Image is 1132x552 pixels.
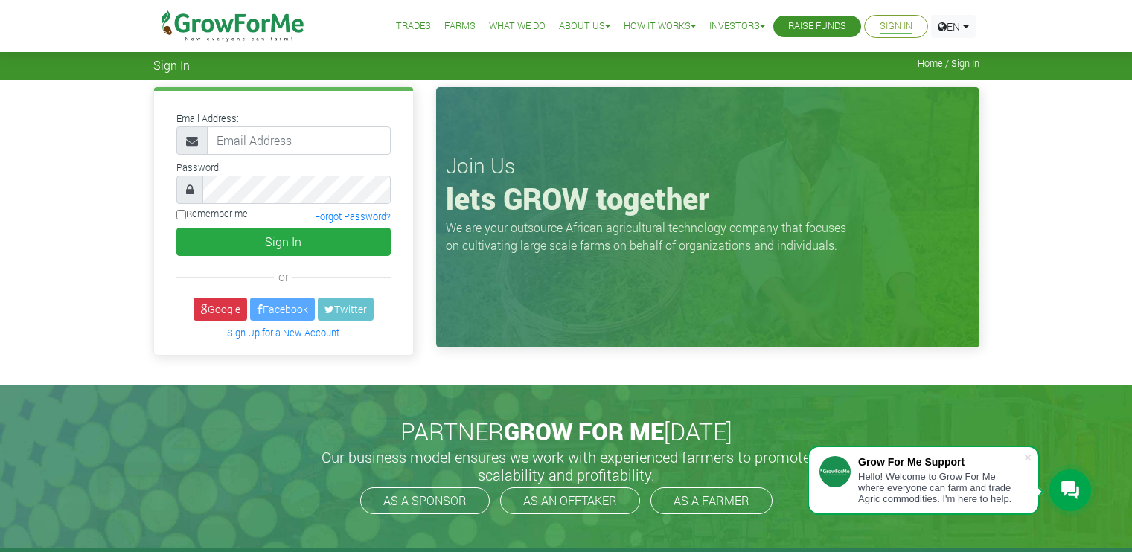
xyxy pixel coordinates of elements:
[709,19,765,34] a: Investors
[176,228,391,256] button: Sign In
[315,211,391,222] a: Forgot Password?
[176,207,248,221] label: Remember me
[650,487,773,514] a: AS A FARMER
[159,417,973,446] h2: PARTNER [DATE]
[176,112,239,126] label: Email Address:
[446,181,970,216] h1: lets GROW together
[788,19,846,34] a: Raise Funds
[227,327,339,338] a: Sign Up for a New Account
[446,153,970,179] h3: Join Us
[207,126,391,155] input: Email Address
[176,268,391,286] div: or
[306,448,827,484] h5: Our business model ensures we work with experienced farmers to promote scalability and profitabil...
[194,298,247,321] a: Google
[444,19,476,34] a: Farms
[559,19,610,34] a: About Us
[858,471,1023,504] div: Hello! Welcome to Grow For Me where everyone can farm and trade Agric commodities. I'm here to help.
[500,487,640,514] a: AS AN OFFTAKER
[153,58,190,72] span: Sign In
[504,415,664,447] span: GROW FOR ME
[918,58,979,69] span: Home / Sign In
[624,19,696,34] a: How it Works
[176,161,221,175] label: Password:
[489,19,546,34] a: What We Do
[858,456,1023,468] div: Grow For Me Support
[396,19,431,34] a: Trades
[176,210,186,219] input: Remember me
[446,219,855,254] p: We are your outsource African agricultural technology company that focuses on cultivating large s...
[880,19,912,34] a: Sign In
[931,15,976,38] a: EN
[360,487,490,514] a: AS A SPONSOR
